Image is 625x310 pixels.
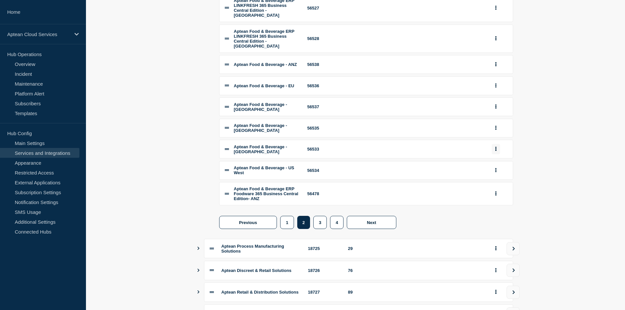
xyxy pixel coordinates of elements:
button: Show services [197,282,200,302]
div: 18725 [308,246,340,251]
button: 1 [280,216,294,229]
span: Aptean Food & Beverage - [GEOGRAPHIC_DATA] [234,123,287,133]
div: 56527 [307,6,340,10]
div: 89 [348,290,484,295]
button: group actions [492,165,500,176]
button: group actions [492,287,500,297]
div: 56538 [307,62,340,67]
button: group actions [492,81,500,91]
button: Show services [197,261,200,280]
span: Aptean Food & Beverage - [GEOGRAPHIC_DATA] [234,144,287,154]
span: Aptean Discreet & Retail Solutions [221,268,292,273]
span: Aptean Process Manufacturing Solutions [221,244,284,254]
div: 56537 [307,104,340,109]
button: view group [507,242,520,255]
button: 3 [313,216,327,229]
button: group actions [492,189,500,199]
span: Aptean Food & Beverage - ANZ [234,62,297,67]
div: 56536 [307,83,340,88]
div: 76 [348,268,484,273]
button: group actions [492,243,500,254]
span: Aptean Food & Beverage - [GEOGRAPHIC_DATA] [234,102,287,112]
button: view group [507,286,520,299]
span: Aptean Food & Beverage ERP LINKFRESH 365 Business Central Edition - [GEOGRAPHIC_DATA] [234,29,295,49]
div: 56534 [307,168,340,173]
span: Next [367,220,376,225]
div: 56528 [307,36,340,41]
button: Show services [197,239,200,258]
span: Previous [239,220,257,225]
button: Next [347,216,396,229]
button: group actions [492,102,500,112]
div: 56533 [307,147,340,152]
span: Aptean Food & Beverage - US West [234,165,294,175]
button: group actions [492,265,500,276]
button: group actions [492,33,500,44]
div: 18727 [308,290,340,295]
button: group actions [492,123,500,133]
button: group actions [492,59,500,70]
button: 4 [330,216,344,229]
div: 29 [348,246,484,251]
button: group actions [492,144,500,154]
button: view group [507,264,520,277]
button: 2 [297,216,310,229]
div: 56535 [307,126,340,131]
span: Aptean Food & Beverage ERP Foodware 365 Business Central Edition- ANZ [234,186,299,201]
span: Aptean Retail & Distribution Solutions [221,290,299,295]
p: Aptean Cloud Services [7,31,70,37]
button: group actions [492,3,500,13]
span: Aptean Food & Beverage - EU [234,83,294,88]
button: Previous [219,216,277,229]
div: 18726 [308,268,340,273]
div: 56478 [307,191,340,196]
